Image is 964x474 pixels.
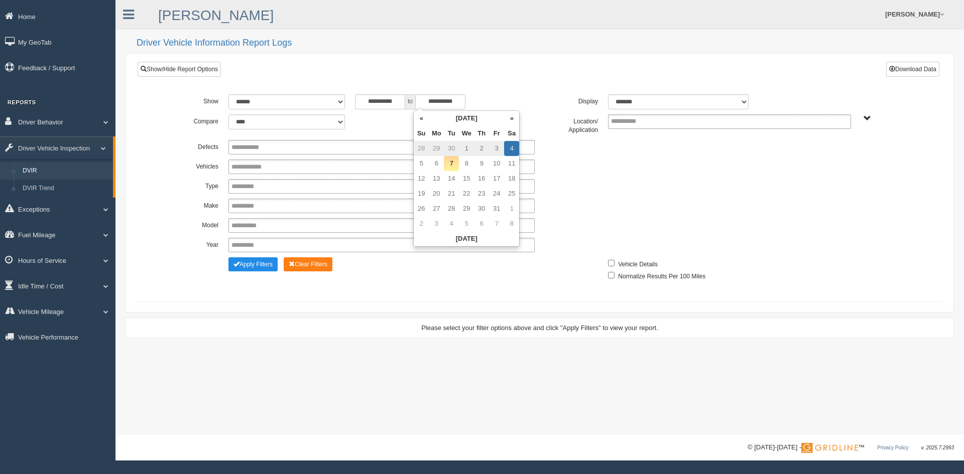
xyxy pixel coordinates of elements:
td: 30 [444,141,459,156]
span: to [405,94,415,109]
th: Sa [504,126,519,141]
td: 16 [474,171,489,186]
td: 29 [429,141,444,156]
img: Gridline [801,443,858,453]
td: 20 [429,186,444,201]
label: Vehicle Details [618,257,658,269]
th: Th [474,126,489,141]
button: Download Data [886,62,939,77]
td: 13 [429,171,444,186]
label: Normalize Results Per 100 Miles [618,269,705,281]
td: 6 [429,156,444,171]
th: Fr [489,126,504,141]
td: 19 [414,186,429,201]
td: 5 [414,156,429,171]
td: 26 [414,201,429,216]
label: Compare [160,114,223,126]
td: 23 [474,186,489,201]
td: 12 [414,171,429,186]
span: v. 2025.7.2993 [921,445,954,450]
h2: Driver Vehicle Information Report Logs [137,38,954,48]
button: Change Filter Options [284,257,332,271]
td: 3 [489,141,504,156]
a: Show/Hide Report Options [138,62,221,77]
td: 7 [489,216,504,231]
label: Vehicles [160,160,223,172]
label: Model [160,218,223,230]
label: Display [540,94,603,106]
td: 30 [474,201,489,216]
td: 25 [504,186,519,201]
td: 27 [429,201,444,216]
a: Privacy Policy [877,445,908,450]
td: 9 [474,156,489,171]
label: Make [160,199,223,211]
td: 4 [504,141,519,156]
td: 7 [444,156,459,171]
th: » [504,111,519,126]
td: 2 [414,216,429,231]
td: 29 [459,201,474,216]
td: 17 [489,171,504,186]
td: 24 [489,186,504,201]
td: 1 [504,201,519,216]
th: Tu [444,126,459,141]
th: [DATE] [414,231,519,246]
label: Year [160,238,223,250]
td: 28 [444,201,459,216]
td: 10 [489,156,504,171]
th: We [459,126,474,141]
td: 15 [459,171,474,186]
td: 14 [444,171,459,186]
td: 11 [504,156,519,171]
th: Mo [429,126,444,141]
td: 2 [474,141,489,156]
button: Change Filter Options [228,257,278,271]
th: « [414,111,429,126]
td: 21 [444,186,459,201]
td: 18 [504,171,519,186]
td: 1 [459,141,474,156]
td: 4 [444,216,459,231]
div: Please select your filter options above and click "Apply Filters" to view your report. [135,323,945,333]
td: 22 [459,186,474,201]
td: 5 [459,216,474,231]
th: [DATE] [429,111,504,126]
td: 8 [459,156,474,171]
td: 6 [474,216,489,231]
label: Location/ Application [540,114,603,135]
div: © [DATE]-[DATE] - ™ [748,442,954,453]
td: 3 [429,216,444,231]
label: Show [160,94,223,106]
td: 28 [414,141,429,156]
label: Defects [160,140,223,152]
a: DVIR [18,162,113,180]
a: DVIR Trend [18,180,113,198]
a: [PERSON_NAME] [158,8,274,23]
td: 8 [504,216,519,231]
td: 31 [489,201,504,216]
label: Type [160,179,223,191]
th: Su [414,126,429,141]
